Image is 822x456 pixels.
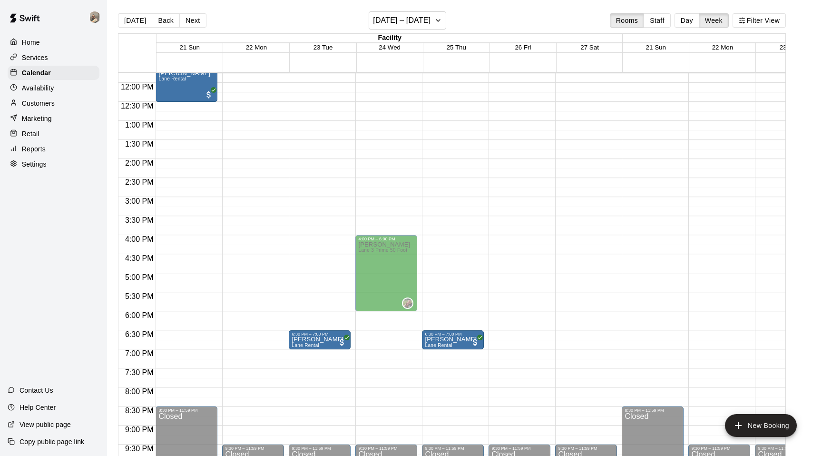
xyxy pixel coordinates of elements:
div: 6:30 PM – 7:00 PM: Richard Davis [289,330,351,349]
span: 12:00 PM [118,83,156,91]
span: Lane Rental [425,343,452,348]
div: Jeramy Donelson [87,8,107,27]
div: Availability [8,81,99,95]
div: 9:30 PM – 11:59 PM [758,446,814,451]
div: 8:30 PM – 11:59 PM [625,408,681,413]
a: Calendar [8,66,99,80]
div: 9:30 PM – 11:59 PM [225,446,281,451]
button: 24 Wed [379,44,401,51]
a: Services [8,50,99,65]
div: 6:30 PM – 7:00 PM: Richard Davis [422,330,484,349]
p: Reports [22,144,46,154]
span: 6:30 PM [123,330,156,338]
button: add [725,414,797,437]
a: Retail [8,127,99,141]
button: 25 Thu [447,44,466,51]
div: 4:00 PM – 6:00 PM: Available [355,235,417,311]
button: 23 Tue [780,44,799,51]
p: Copy public page link [20,437,84,446]
button: 22 Mon [712,44,733,51]
div: 9:30 PM – 11:59 PM [358,446,414,451]
div: 6:30 PM – 7:00 PM [292,332,348,337]
button: [DATE] [118,13,152,28]
span: 4:00 PM [123,235,156,243]
div: 6:30 PM – 7:00 PM [425,332,481,337]
span: 7:00 PM [123,349,156,357]
button: 23 Tue [313,44,333,51]
p: Availability [22,83,54,93]
span: 1:30 PM [123,140,156,148]
span: 2:00 PM [123,159,156,167]
button: Back [152,13,180,28]
a: Home [8,35,99,50]
button: 22 Mon [246,44,267,51]
p: Help Center [20,403,56,412]
span: 9:00 PM [123,426,156,434]
div: 8:30 PM – 11:59 PM [158,408,215,413]
span: Lane Rental [158,76,186,81]
span: All customers have paid [337,337,347,347]
span: 3:00 PM [123,197,156,205]
a: Marketing [8,111,99,126]
button: 26 Fri [515,44,531,51]
div: 11:30 AM – 12:30 PM: Joseph Henkel [156,64,217,102]
div: 9:30 PM – 11:59 PM [425,446,481,451]
div: 9:30 PM – 11:59 PM [691,446,747,451]
p: Marketing [22,114,52,123]
a: Customers [8,96,99,110]
a: Settings [8,157,99,171]
span: 4:30 PM [123,254,156,262]
button: Next [179,13,206,28]
a: Reports [8,142,99,156]
p: Home [22,38,40,47]
div: 9:30 PM – 11:59 PM [491,446,548,451]
div: Facility [157,34,623,43]
p: Retail [22,129,39,139]
span: 1:00 PM [123,121,156,129]
button: Rooms [610,13,644,28]
span: All customers have paid [204,90,214,99]
span: 7:30 PM [123,368,156,377]
div: 9:30 PM – 11:59 PM [292,446,348,451]
p: Settings [22,159,47,169]
button: Staff [644,13,671,28]
span: 3:30 PM [123,216,156,224]
button: 21 Sun [180,44,200,51]
button: 27 Sat [580,44,599,51]
img: Walt Holley [403,298,412,308]
button: [DATE] – [DATE] [369,11,446,30]
img: Jeramy Donelson [89,11,100,23]
span: 12:30 PM [118,102,156,110]
p: Contact Us [20,386,53,395]
span: All customers have paid [470,337,480,347]
p: Services [22,53,48,62]
button: Day [675,13,699,28]
div: 9:30 PM – 11:59 PM [558,446,614,451]
span: Lane 3 Prime 50 Foot [358,248,407,253]
p: View public page [20,420,71,429]
button: Filter View [733,13,786,28]
span: 5:30 PM [123,292,156,300]
h6: [DATE] – [DATE] [373,14,431,27]
button: 21 Sun [646,44,666,51]
span: 6:00 PM [123,311,156,319]
span: 2:30 PM [123,178,156,186]
div: 4:00 PM – 6:00 PM [358,237,414,241]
